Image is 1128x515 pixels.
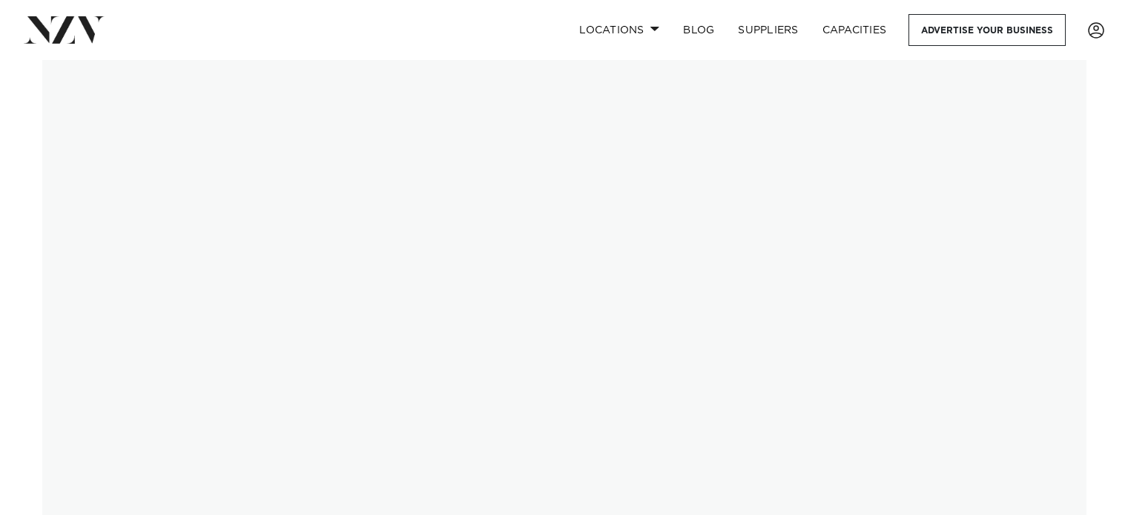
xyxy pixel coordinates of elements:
a: SUPPLIERS [726,14,810,46]
a: Capacities [811,14,899,46]
a: Locations [567,14,671,46]
img: nzv-logo.png [24,16,105,43]
a: Advertise your business [908,14,1066,46]
a: BLOG [671,14,726,46]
